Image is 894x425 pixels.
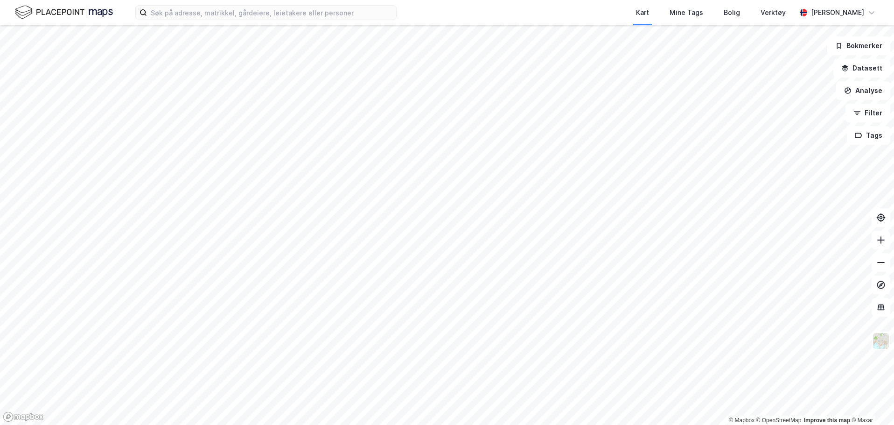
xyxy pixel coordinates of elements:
[636,7,649,18] div: Kart
[670,7,703,18] div: Mine Tags
[811,7,864,18] div: [PERSON_NAME]
[15,4,113,21] img: logo.f888ab2527a4732fd821a326f86c7f29.svg
[847,380,894,425] iframe: Chat Widget
[724,7,740,18] div: Bolig
[847,380,894,425] div: Kontrollprogram for chat
[147,6,396,20] input: Søk på adresse, matrikkel, gårdeiere, leietakere eller personer
[761,7,786,18] div: Verktøy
